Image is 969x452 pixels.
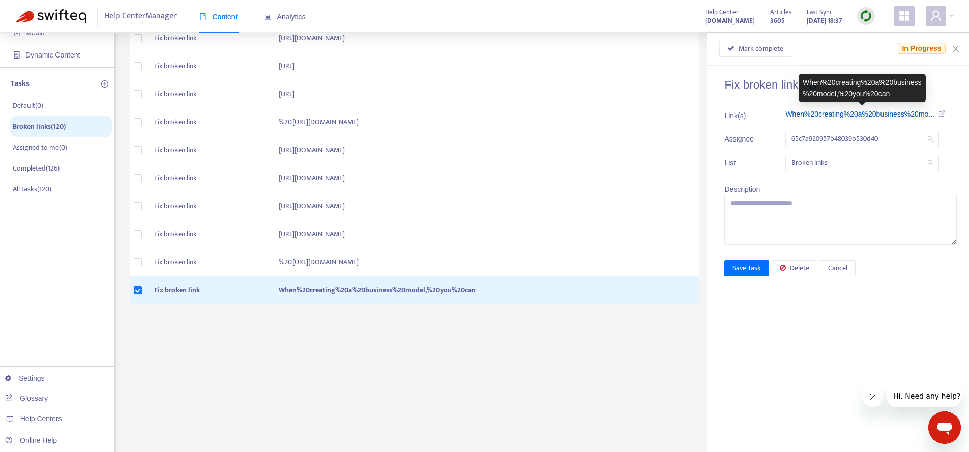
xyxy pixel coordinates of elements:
p: Tasks [10,78,30,90]
span: List [724,157,760,168]
a: [DOMAIN_NAME] [705,15,755,26]
td: Fix broken link [146,248,271,276]
iframe: Close message [863,387,883,407]
a: Settings [5,374,45,382]
td: [URL][DOMAIN_NAME] [271,24,699,52]
td: [URL][DOMAIN_NAME] [271,220,699,248]
td: [URL] [271,52,699,80]
img: Swifteq [15,9,86,23]
span: Cancel [828,263,847,274]
p: Default ( 0 ) [13,100,43,111]
span: Analytics [264,13,306,21]
span: Content [199,13,238,21]
span: Help Center [705,7,739,18]
a: Glossary [5,394,48,402]
td: [URL][DOMAIN_NAME] [271,136,699,164]
td: Fix broken link [146,52,271,80]
span: area-chart [264,13,271,20]
td: %20[URL][DOMAIN_NAME] [271,108,699,136]
span: In Progress [898,43,945,54]
span: appstore [898,10,911,22]
iframe: Button to launch messaging window [928,411,961,444]
td: When%20creating%20a%20business%20model,%20you%20can [271,276,699,304]
button: Cancel [820,260,856,276]
span: Help Center Manager [104,7,177,26]
td: Fix broken link [146,80,271,108]
span: search [927,136,933,142]
span: Media [25,29,45,37]
span: Dynamic Content [25,51,80,59]
a: When%20creating%20a%20business%20mo... [785,110,934,118]
span: container [13,51,20,59]
div: When%20creating%20a%20business%20model,%20you%20can [799,74,926,102]
span: Help Centers [20,415,62,423]
td: Fix broken link [146,24,271,52]
td: Fix broken link [146,220,271,248]
p: Completed ( 126 ) [13,163,60,174]
span: Save Task [732,263,761,274]
p: Assigned to me ( 0 ) [13,142,67,153]
span: Description [724,185,760,193]
p: Broken links ( 120 ) [13,121,66,132]
td: Fix broken link [146,108,271,136]
strong: 3605 [770,15,785,26]
td: [URL][DOMAIN_NAME] [271,192,699,220]
span: Mark complete [739,43,783,54]
td: Fix broken link [146,192,271,220]
td: %20[URL][DOMAIN_NAME] [271,248,699,276]
td: [URL][DOMAIN_NAME] [271,164,699,192]
p: All tasks ( 120 ) [13,184,51,194]
td: Fix broken link [146,276,271,304]
iframe: Message from company [887,385,961,407]
h4: Fix broken link [724,78,957,92]
td: [URL] [271,80,699,108]
span: Assignee [724,133,760,145]
span: user [930,10,942,22]
button: Delete [772,260,817,276]
span: Articles [770,7,791,18]
button: Save Task [724,260,769,276]
span: Broken links [791,155,933,171]
span: Link(s) [724,110,760,121]
strong: [DATE] 18:37 [807,15,842,26]
span: Delete [790,263,809,274]
span: plus-circle [101,80,108,88]
button: Close [949,44,963,54]
span: close [952,45,960,53]
span: Last Sync [807,7,833,18]
span: book [199,13,207,20]
img: sync.dc5367851b00ba804db3.png [860,10,872,22]
a: Online Help [5,436,57,444]
span: search [927,160,933,166]
td: Fix broken link [146,136,271,164]
td: Fix broken link [146,164,271,192]
span: 65c7a920957b48039b530d40 [791,131,933,147]
button: Mark complete [719,41,791,57]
